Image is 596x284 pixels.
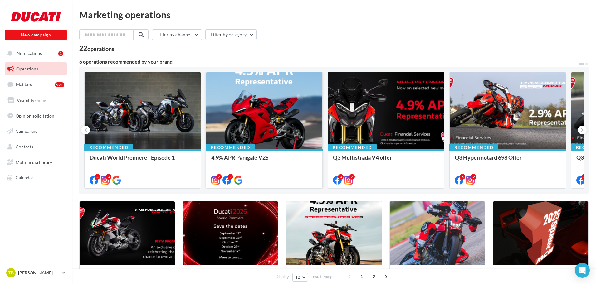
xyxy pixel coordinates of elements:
[4,94,68,107] a: Visibility online
[4,140,68,153] a: Contacts
[205,29,257,40] button: Filter by category
[216,174,222,180] div: 2
[349,174,355,180] div: 2
[79,45,114,52] div: 22
[55,82,64,87] div: 99+
[338,174,344,180] div: 3
[90,154,196,167] div: Ducati World Première - Episode 1
[106,174,111,180] div: 3
[87,46,114,51] div: operations
[455,154,561,167] div: Q3 Hypermotard 698 Offer
[4,109,68,123] a: Opinion solicitation
[227,174,233,180] div: 2
[292,273,308,282] button: 12
[16,175,33,180] span: Calendar
[16,66,38,71] span: Operations
[4,47,66,60] button: Notifications 3
[449,144,498,151] div: Recommended
[4,171,68,184] a: Calendar
[16,128,37,134] span: Campaigns
[95,174,100,180] div: 4
[5,267,67,279] a: TB [PERSON_NAME]
[211,154,317,167] div: 4.9% APR Panigale V2S
[152,29,202,40] button: Filter by channel
[357,272,367,282] span: 1
[4,125,68,138] a: Campaigns
[16,113,54,118] span: Opinion solicitation
[5,30,67,40] button: New campaign
[575,263,590,278] div: Open Intercom Messenger
[79,59,579,64] div: 6 operations recommended by your brand
[4,78,68,91] a: Mailbox99+
[369,272,379,282] span: 2
[4,62,68,75] a: Operations
[18,270,60,276] p: [PERSON_NAME]
[206,144,255,151] div: Recommended
[295,275,300,280] span: 12
[17,51,42,56] span: Notifications
[16,82,32,87] span: Mailbox
[79,10,589,19] div: Marketing operations
[58,51,63,56] div: 3
[8,270,14,276] span: TB
[4,156,68,169] a: Multimedia library
[17,98,47,103] span: Visibility online
[333,154,439,167] div: Q3 Multistrada V4 offer
[460,174,465,180] div: 3
[276,274,289,280] span: Display
[581,174,587,180] div: 3
[328,144,377,151] div: Recommended
[84,144,133,151] div: Recommended
[16,144,33,149] span: Contacts
[16,160,52,165] span: Multimedia library
[311,274,334,280] span: results/page
[471,174,476,180] div: 2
